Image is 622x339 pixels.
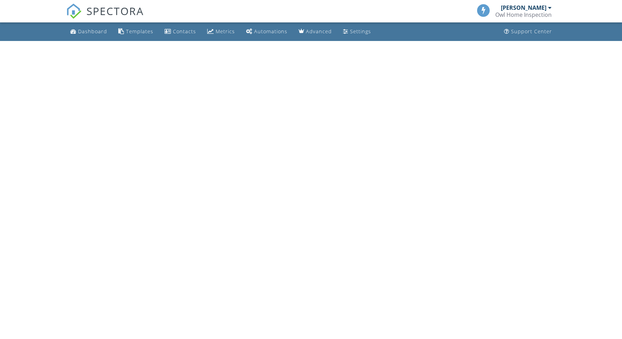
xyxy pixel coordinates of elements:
div: Automations [254,28,287,35]
a: Dashboard [68,25,110,38]
div: Support Center [511,28,552,35]
a: Contacts [162,25,199,38]
div: Metrics [216,28,235,35]
img: The Best Home Inspection Software - Spectora [66,4,82,19]
span: SPECTORA [86,4,144,18]
div: Dashboard [78,28,107,35]
a: Advanced [296,25,335,38]
a: Support Center [501,25,555,38]
a: Metrics [204,25,238,38]
div: [PERSON_NAME] [501,4,546,11]
a: SPECTORA [66,9,144,24]
a: Templates [116,25,156,38]
div: Advanced [306,28,332,35]
a: Automations (Basic) [243,25,290,38]
div: Settings [350,28,371,35]
div: Contacts [173,28,196,35]
div: Owl Home Inspection [495,11,552,18]
div: Templates [126,28,153,35]
a: Settings [340,25,374,38]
